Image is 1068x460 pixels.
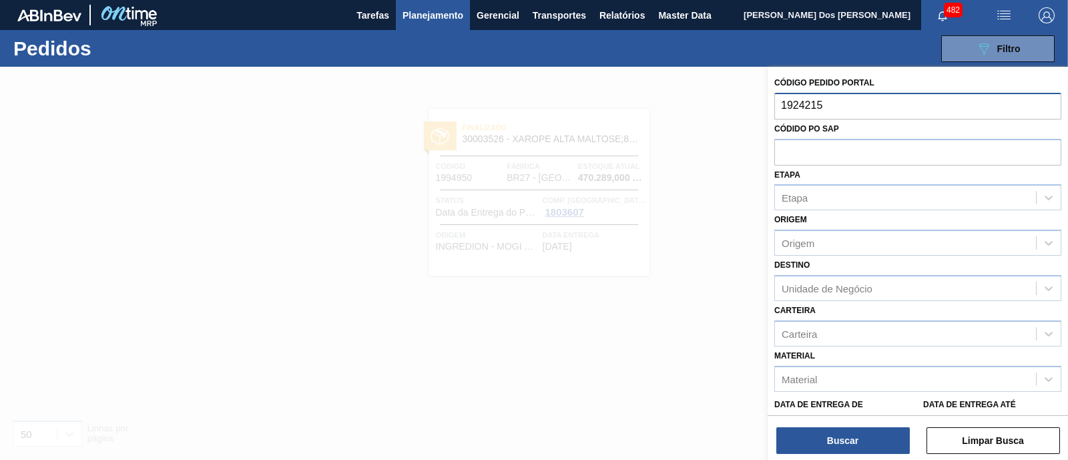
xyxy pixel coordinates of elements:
[17,9,81,21] img: TNhmsLtSVTkK8tSr43FrP2fwEKptu5GPRR3wAAAABJRU5ErkJggg==
[403,7,463,23] span: Planejamento
[774,170,800,180] label: Etapa
[941,35,1055,62] button: Filtro
[774,124,839,134] label: Códido PO SAP
[774,260,810,270] label: Destino
[782,238,814,249] div: Origem
[356,7,389,23] span: Tarefas
[774,306,816,315] label: Carteira
[997,43,1021,54] span: Filtro
[782,328,817,339] div: Carteira
[533,7,586,23] span: Transportes
[782,282,872,294] div: Unidade de Negócio
[658,7,711,23] span: Master Data
[774,351,815,361] label: Material
[923,400,1016,409] label: Data de Entrega até
[782,192,808,204] div: Etapa
[996,7,1012,23] img: userActions
[774,215,807,224] label: Origem
[599,7,645,23] span: Relatórios
[782,373,817,385] div: Material
[774,400,863,409] label: Data de Entrega de
[921,6,964,25] button: Notificações
[13,41,207,56] h1: Pedidos
[477,7,519,23] span: Gerencial
[944,3,963,17] span: 482
[774,78,874,87] label: Código Pedido Portal
[1039,7,1055,23] img: Logout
